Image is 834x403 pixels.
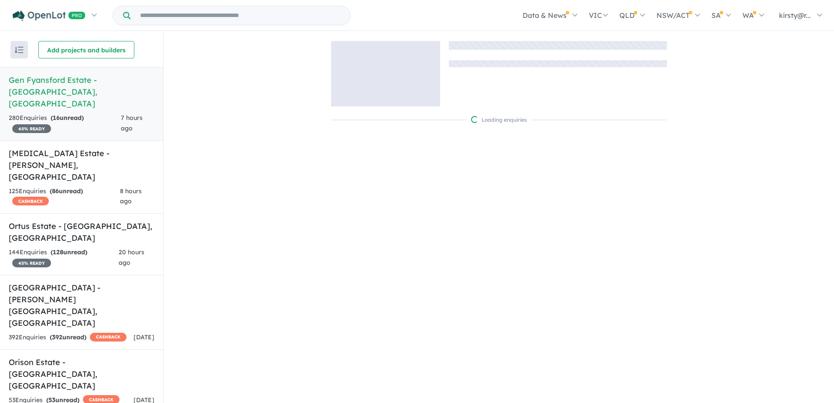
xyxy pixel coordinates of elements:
[53,114,60,122] span: 16
[133,333,154,341] span: [DATE]
[9,147,154,183] h5: [MEDICAL_DATA] Estate - [PERSON_NAME] , [GEOGRAPHIC_DATA]
[53,248,63,256] span: 128
[120,187,142,205] span: 8 hours ago
[12,197,49,205] span: CASHBACK
[9,356,154,392] h5: Orison Estate - [GEOGRAPHIC_DATA] , [GEOGRAPHIC_DATA]
[121,114,143,132] span: 7 hours ago
[12,259,51,267] span: 45 % READY
[9,220,154,244] h5: Ortus Estate - [GEOGRAPHIC_DATA] , [GEOGRAPHIC_DATA]
[52,333,62,341] span: 392
[9,74,154,109] h5: Gen Fyansford Estate - [GEOGRAPHIC_DATA] , [GEOGRAPHIC_DATA]
[50,187,83,195] strong: ( unread)
[38,41,134,58] button: Add projects and builders
[51,248,87,256] strong: ( unread)
[132,6,349,25] input: Try estate name, suburb, builder or developer
[13,10,85,21] img: Openlot PRO Logo White
[9,332,126,343] div: 392 Enquir ies
[52,187,59,195] span: 86
[471,116,527,124] div: Loading enquiries
[50,333,86,341] strong: ( unread)
[9,186,120,207] div: 125 Enquir ies
[119,248,144,266] span: 20 hours ago
[9,113,121,134] div: 280 Enquir ies
[779,11,811,20] span: kirsty@r...
[9,247,119,268] div: 144 Enquir ies
[15,47,24,53] img: sort.svg
[12,124,51,133] span: 45 % READY
[51,114,84,122] strong: ( unread)
[90,333,126,342] span: CASHBACK
[9,282,154,329] h5: [GEOGRAPHIC_DATA] - [PERSON_NAME][GEOGRAPHIC_DATA] , [GEOGRAPHIC_DATA]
